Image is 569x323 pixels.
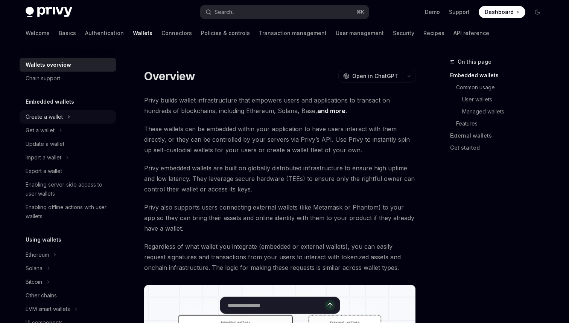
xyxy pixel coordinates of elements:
[26,74,60,83] div: Chain support
[531,6,543,18] button: Toggle dark mode
[479,6,525,18] a: Dashboard
[325,300,335,311] button: Send message
[338,70,403,83] button: Open in ChatGPT
[144,241,415,273] span: Regardless of what wallet you integrate (embedded or external wallets), you can easily request si...
[20,201,116,223] a: Enabling offline actions with user wallets
[462,106,549,118] a: Managed wallets
[215,8,236,17] div: Search...
[26,126,55,135] div: Get a wallet
[20,178,116,201] a: Enabling server-side access to user wallets
[26,203,111,221] div: Enabling offline actions with user wallets
[20,289,116,302] a: Other chains
[425,8,440,16] a: Demo
[456,118,549,130] a: Features
[259,24,327,42] a: Transaction management
[133,24,152,42] a: Wallets
[26,7,72,17] img: dark logo
[450,69,549,81] a: Embedded wallets
[356,9,364,15] span: ⌘ K
[26,24,50,42] a: Welcome
[26,250,49,259] div: Ethereum
[423,24,444,42] a: Recipes
[85,24,124,42] a: Authentication
[26,264,43,273] div: Solana
[336,24,384,42] a: User management
[20,58,116,72] a: Wallets overview
[59,24,76,42] a: Basics
[26,139,64,148] div: Update a wallet
[201,24,250,42] a: Policies & controls
[144,124,415,155] span: These wallets can be embedded within your application to have users interact with them directly, ...
[456,81,549,93] a: Common usage
[26,167,62,176] div: Export a wallet
[161,24,192,42] a: Connectors
[144,95,415,116] span: Privy builds wallet infrastructure that empowers users and applications to transact on hundreds o...
[26,235,61,244] h5: Using wallets
[393,24,414,42] a: Security
[317,107,345,115] a: and more
[26,112,63,121] div: Create a wallet
[20,137,116,151] a: Update a wallet
[26,291,57,300] div: Other chains
[26,60,71,69] div: Wallets overview
[458,57,491,66] span: On this page
[449,8,470,16] a: Support
[144,69,195,83] h1: Overview
[485,8,514,16] span: Dashboard
[26,97,74,106] h5: Embedded wallets
[20,164,116,178] a: Export a wallet
[20,72,116,85] a: Chain support
[462,93,549,106] a: User wallets
[352,72,398,80] span: Open in ChatGPT
[26,277,42,286] div: Bitcoin
[144,202,415,234] span: Privy also supports users connecting external wallets (like Metamask or Phantom) to your app so t...
[200,5,369,19] button: Search...⌘K
[26,180,111,198] div: Enabling server-side access to user wallets
[144,163,415,194] span: Privy embedded wallets are built on globally distributed infrastructure to ensure high uptime and...
[453,24,489,42] a: API reference
[26,153,61,162] div: Import a wallet
[26,305,70,314] div: EVM smart wallets
[450,130,549,142] a: External wallets
[450,142,549,154] a: Get started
